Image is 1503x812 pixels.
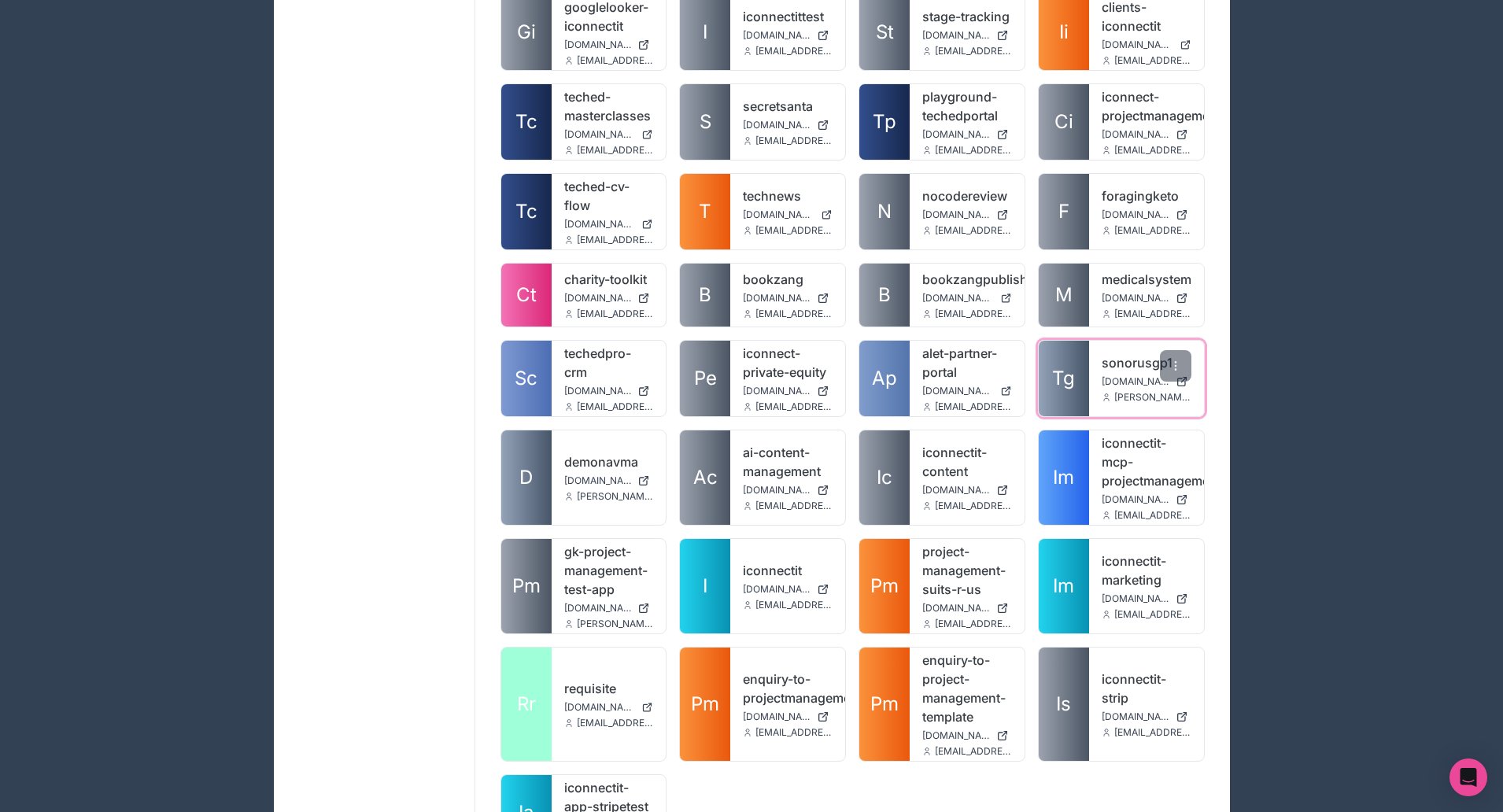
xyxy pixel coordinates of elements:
[935,308,1012,320] span: [EMAIL_ADDRESS][DOMAIN_NAME]
[699,199,711,224] span: T
[1102,434,1191,490] a: iconnectit-mcp-projectmanagement
[743,385,833,397] a: [DOMAIN_NAME]
[872,366,897,391] span: Ap
[1102,270,1191,289] a: medicalsystem
[743,443,833,481] a: ai-content-management
[1054,109,1073,135] span: Ci
[1114,509,1191,522] span: [EMAIL_ADDRESS][DOMAIN_NAME]
[564,128,654,141] a: [DOMAIN_NAME]
[922,729,990,742] span: [DOMAIN_NAME]
[743,583,811,596] span: [DOMAIN_NAME]
[564,270,654,289] a: charity-toolkit
[922,128,990,141] span: [DOMAIN_NAME]
[1039,174,1089,249] a: F
[1039,539,1089,633] a: Im
[703,20,707,45] span: I
[1102,375,1191,388] a: [DOMAIN_NAME]
[1102,292,1169,304] span: [DOMAIN_NAME]
[699,282,711,308] span: B
[859,174,910,249] a: N
[577,234,654,246] span: [EMAIL_ADDRESS][DOMAIN_NAME]
[1102,353,1191,372] a: sonorusgp1
[922,29,1012,42] a: [DOMAIN_NAME]
[515,109,537,135] span: Tc
[564,292,632,304] span: [DOMAIN_NAME]
[517,692,536,717] span: Rr
[859,539,910,633] a: Pm
[743,97,833,116] a: secretsanta
[922,292,994,304] span: [DOMAIN_NAME]
[877,465,892,490] span: Ic
[680,264,730,327] a: B
[564,87,654,125] a: teched-masterclasses
[743,186,833,205] a: technews
[516,282,537,308] span: Ct
[1102,39,1173,51] span: [DOMAIN_NAME]
[743,344,833,382] a: iconnect-private-equity
[700,109,711,135] span: S
[935,144,1012,157] span: [EMAIL_ADDRESS][DOMAIN_NAME]
[1102,710,1191,723] a: [DOMAIN_NAME]
[1058,199,1069,224] span: F
[935,45,1012,57] span: [EMAIL_ADDRESS][DOMAIN_NAME]
[1102,39,1191,51] a: [DOMAIN_NAME]
[743,29,811,42] span: [DOMAIN_NAME]
[501,430,552,525] a: D
[922,729,1012,742] a: [DOMAIN_NAME]
[577,618,654,630] span: [PERSON_NAME][EMAIL_ADDRESS][DOMAIN_NAME]
[564,701,654,714] a: [DOMAIN_NAME]
[1102,552,1191,589] a: iconnectit-marketing
[1056,692,1071,717] span: Is
[1039,648,1089,761] a: Is
[935,618,1012,630] span: [EMAIL_ADDRESS][DOMAIN_NAME]
[1102,375,1169,388] span: [DOMAIN_NAME]
[922,344,1012,382] a: alet-partner-portal
[1039,341,1089,416] a: Tg
[1059,20,1069,45] span: Ii
[693,465,718,490] span: Ac
[1114,224,1191,237] span: [EMAIL_ADDRESS][DOMAIN_NAME]
[922,292,1012,304] a: [DOMAIN_NAME]
[517,20,536,45] span: Gi
[501,341,552,416] a: Sc
[703,574,707,599] span: I
[680,648,730,761] a: Pm
[755,308,833,320] span: [EMAIL_ADDRESS][DOMAIN_NAME]
[743,209,814,221] span: [DOMAIN_NAME]
[755,224,833,237] span: [EMAIL_ADDRESS][DOMAIN_NAME]
[922,385,1012,397] a: [DOMAIN_NAME]
[743,29,833,42] a: [DOMAIN_NAME]
[743,385,811,397] span: [DOMAIN_NAME]
[922,542,1012,599] a: project-management-suits-r-us
[501,174,552,249] a: Tc
[501,84,552,160] a: Tc
[1102,493,1191,506] a: [DOMAIN_NAME]
[501,648,552,761] a: Rr
[922,186,1012,205] a: nocodereview
[922,602,1012,615] a: [DOMAIN_NAME]
[1102,493,1169,506] span: [DOMAIN_NAME]
[680,174,730,249] a: T
[743,710,811,723] span: [DOMAIN_NAME]
[564,701,636,714] span: [DOMAIN_NAME]
[873,109,896,135] span: Tp
[922,270,1012,289] a: bookzangpublishing
[922,128,1012,141] a: [DOMAIN_NAME]
[1114,391,1191,404] span: [PERSON_NAME][EMAIL_ADDRESS][DOMAIN_NAME]
[870,574,899,599] span: Pm
[922,209,1012,221] a: [DOMAIN_NAME]
[1102,128,1169,141] span: [DOMAIN_NAME]
[859,430,910,525] a: Ic
[564,474,654,487] a: [DOMAIN_NAME]
[1039,264,1089,327] a: M
[859,648,910,761] a: Pm
[743,583,833,596] a: [DOMAIN_NAME]
[564,218,654,231] a: [DOMAIN_NAME]
[691,692,719,717] span: Pm
[519,465,533,490] span: D
[1053,465,1074,490] span: Im
[1102,87,1191,125] a: iconnect-projectmanagement
[1102,710,1169,723] span: [DOMAIN_NAME]
[935,400,1012,413] span: [EMAIL_ADDRESS][DOMAIN_NAME]
[1102,128,1191,141] a: [DOMAIN_NAME]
